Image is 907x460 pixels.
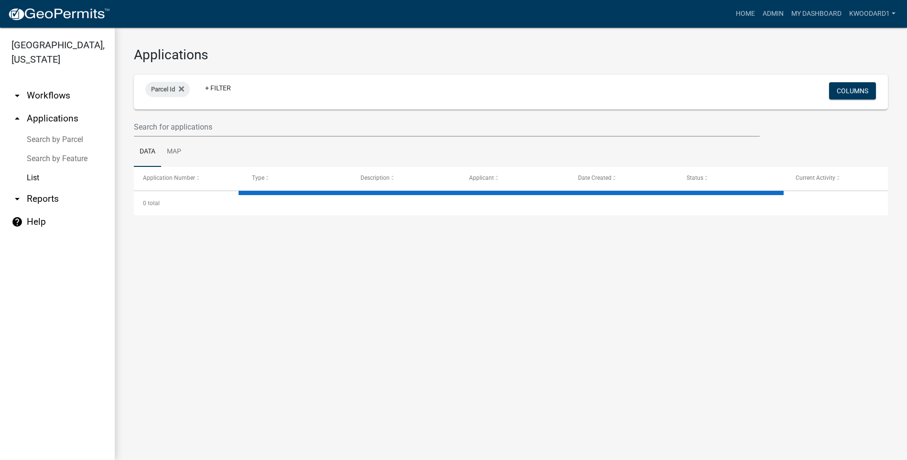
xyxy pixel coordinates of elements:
datatable-header-cell: Date Created [569,167,678,190]
i: help [11,216,23,228]
a: + Filter [197,79,239,97]
span: Type [252,175,264,181]
datatable-header-cell: Current Activity [787,167,895,190]
a: Map [161,137,187,167]
i: arrow_drop_down [11,193,23,205]
span: Current Activity [796,175,835,181]
datatable-header-cell: Application Number [134,167,242,190]
span: Date Created [578,175,612,181]
span: Parcel Id [151,86,175,93]
i: arrow_drop_up [11,113,23,124]
span: Application Number [143,175,195,181]
input: Search for applications [134,117,760,137]
a: My Dashboard [787,5,845,23]
datatable-header-cell: Type [242,167,351,190]
i: arrow_drop_down [11,90,23,101]
span: Status [687,175,703,181]
datatable-header-cell: Description [351,167,460,190]
a: Data [134,137,161,167]
button: Columns [829,82,876,99]
a: Admin [759,5,787,23]
div: 0 total [134,191,888,215]
a: kwoodard1 [845,5,899,23]
h3: Applications [134,47,888,63]
span: Description [361,175,390,181]
span: Applicant [469,175,494,181]
datatable-header-cell: Applicant [460,167,568,190]
a: Home [732,5,759,23]
datatable-header-cell: Status [678,167,786,190]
